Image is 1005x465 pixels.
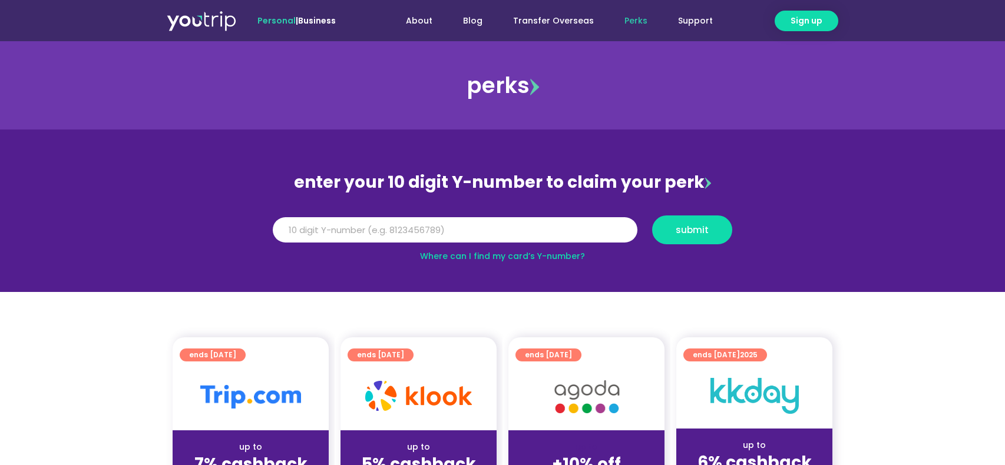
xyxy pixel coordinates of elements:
[273,217,637,243] input: 10 digit Y-number (e.g. 8123456789)
[350,441,487,453] div: up to
[182,441,319,453] div: up to
[740,350,758,360] span: 2025
[609,10,663,32] a: Perks
[357,348,404,361] span: ends [DATE]
[498,10,609,32] a: Transfer Overseas
[180,348,246,361] a: ends [DATE]
[267,167,738,198] div: enter your 10 digit Y-number to claim your perk
[448,10,498,32] a: Blog
[683,348,767,361] a: ends [DATE]2025
[525,348,572,361] span: ends [DATE]
[298,15,336,26] a: Business
[663,10,728,32] a: Support
[391,10,448,32] a: About
[686,439,823,451] div: up to
[368,10,728,32] nav: Menu
[676,225,709,234] span: submit
[775,11,838,31] a: Sign up
[693,348,758,361] span: ends [DATE]
[791,15,822,27] span: Sign up
[348,348,414,361] a: ends [DATE]
[273,215,732,253] form: Y Number
[652,215,732,244] button: submit
[576,441,597,453] span: up to
[515,348,581,361] a: ends [DATE]
[420,250,585,262] a: Where can I find my card’s Y-number?
[257,15,296,26] span: Personal
[189,348,236,361] span: ends [DATE]
[257,15,336,26] span: |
